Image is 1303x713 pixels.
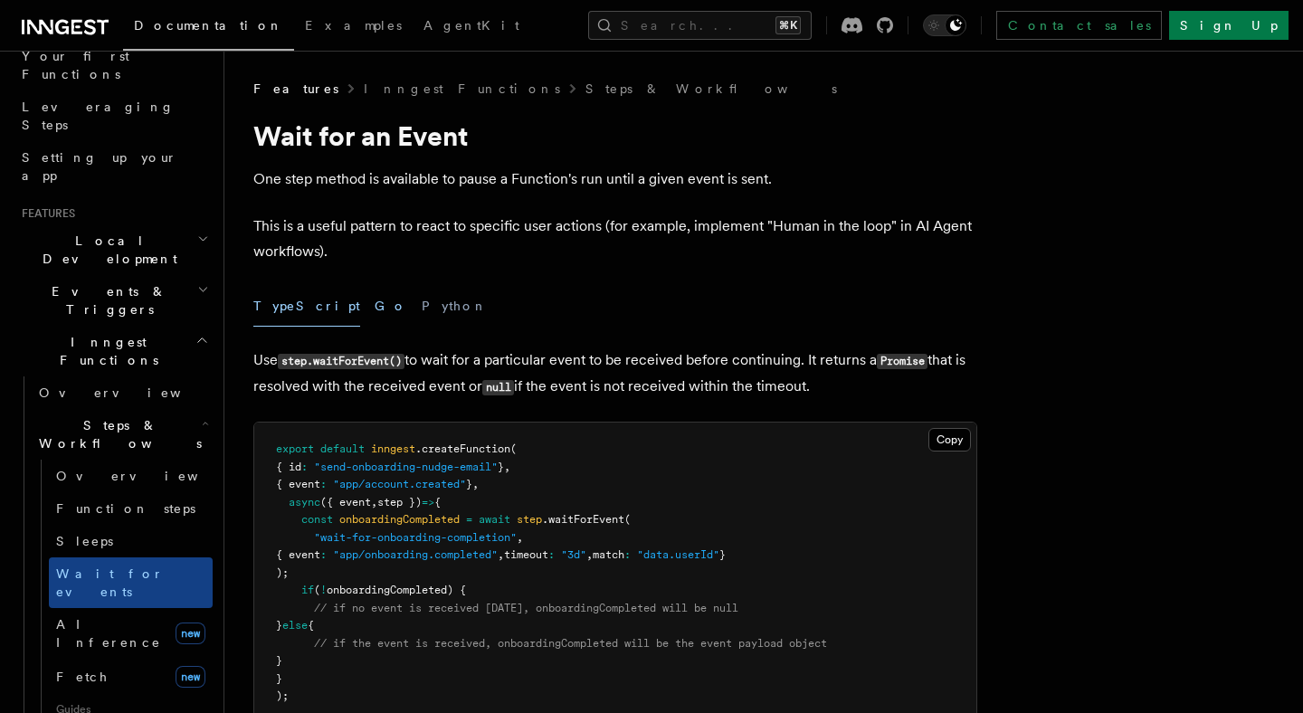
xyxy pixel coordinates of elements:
span: { id [276,461,301,473]
span: { event [276,478,320,490]
span: => [422,496,434,509]
button: Local Development [14,224,213,275]
button: TypeScript [253,286,360,327]
span: else [282,619,308,632]
span: "data.userId" [637,548,719,561]
span: } [276,654,282,667]
span: Steps & Workflows [32,416,202,452]
p: Use to wait for a particular event to be received before continuing. It returns a that is resolve... [253,347,977,400]
span: Fetch [56,670,109,684]
a: Sign Up [1169,11,1289,40]
span: { [434,496,441,509]
span: : [301,461,308,473]
span: : [624,548,631,561]
span: } [276,672,282,685]
span: onboardingCompleted) { [327,584,466,596]
span: , [586,548,593,561]
span: step [517,513,542,526]
span: "wait-for-onboarding-completion" [314,531,517,544]
button: Search...⌘K [588,11,812,40]
span: : [548,548,555,561]
p: One step method is available to pause a Function's run until a given event is sent. [253,166,977,192]
span: async [289,496,320,509]
a: Overview [49,460,213,492]
a: Wait for events [49,557,213,608]
span: AI Inference [56,617,161,650]
span: , [498,548,504,561]
button: Inngest Functions [14,326,213,376]
code: Promise [877,354,927,369]
span: Examples [305,18,402,33]
span: "app/onboarding.completed" [333,548,498,561]
span: const [301,513,333,526]
a: Fetchnew [49,659,213,695]
span: , [472,478,479,490]
span: "3d" [561,548,586,561]
span: = [466,513,472,526]
button: Steps & Workflows [32,409,213,460]
span: default [320,442,365,455]
a: Function steps [49,492,213,525]
a: Overview [32,376,213,409]
span: Events & Triggers [14,282,197,318]
code: step.waitForEvent() [278,354,404,369]
span: "send-onboarding-nudge-email" [314,461,498,473]
span: ( [510,442,517,455]
a: AgentKit [413,5,530,49]
span: : [320,478,327,490]
span: ! [320,584,327,596]
span: Function steps [56,501,195,516]
span: ); [276,566,289,579]
a: AI Inferencenew [49,608,213,659]
p: This is a useful pattern to react to specific user actions (for example, implement "Human in the ... [253,214,977,264]
span: await [479,513,510,526]
span: export [276,442,314,455]
span: match [593,548,624,561]
span: ( [624,513,631,526]
span: onboardingCompleted [339,513,460,526]
h1: Wait for an Event [253,119,977,152]
span: Features [14,206,75,221]
button: Toggle dark mode [923,14,966,36]
span: { event [276,548,320,561]
span: } [498,461,504,473]
a: Leveraging Steps [14,90,213,141]
a: Setting up your app [14,141,213,192]
span: Overview [56,469,243,483]
span: : [320,548,327,561]
button: Copy [928,428,971,452]
a: Sleeps [49,525,213,557]
kbd: ⌘K [775,16,801,34]
span: } [466,478,472,490]
span: step }) [377,496,422,509]
span: Wait for events [56,566,164,599]
button: Python [422,286,488,327]
a: Examples [294,5,413,49]
span: Inngest Functions [14,333,195,369]
span: ({ event [320,496,371,509]
span: ); [276,689,289,702]
a: Inngest Functions [364,80,560,98]
span: Setting up your app [22,150,177,183]
a: Your first Functions [14,40,213,90]
span: Local Development [14,232,197,268]
span: "app/account.created" [333,478,466,490]
button: Events & Triggers [14,275,213,326]
span: new [176,623,205,644]
span: { [308,619,314,632]
span: timeout [504,548,548,561]
span: Overview [39,385,225,400]
span: // if no event is received [DATE], onboardingCompleted will be null [314,602,738,614]
span: new [176,666,205,688]
span: ( [314,584,320,596]
span: , [504,461,510,473]
code: null [482,380,514,395]
span: Features [253,80,338,98]
span: .createFunction [415,442,510,455]
span: , [371,496,377,509]
span: Documentation [134,18,283,33]
a: Documentation [123,5,294,51]
a: Steps & Workflows [585,80,837,98]
span: , [517,531,523,544]
span: inngest [371,442,415,455]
